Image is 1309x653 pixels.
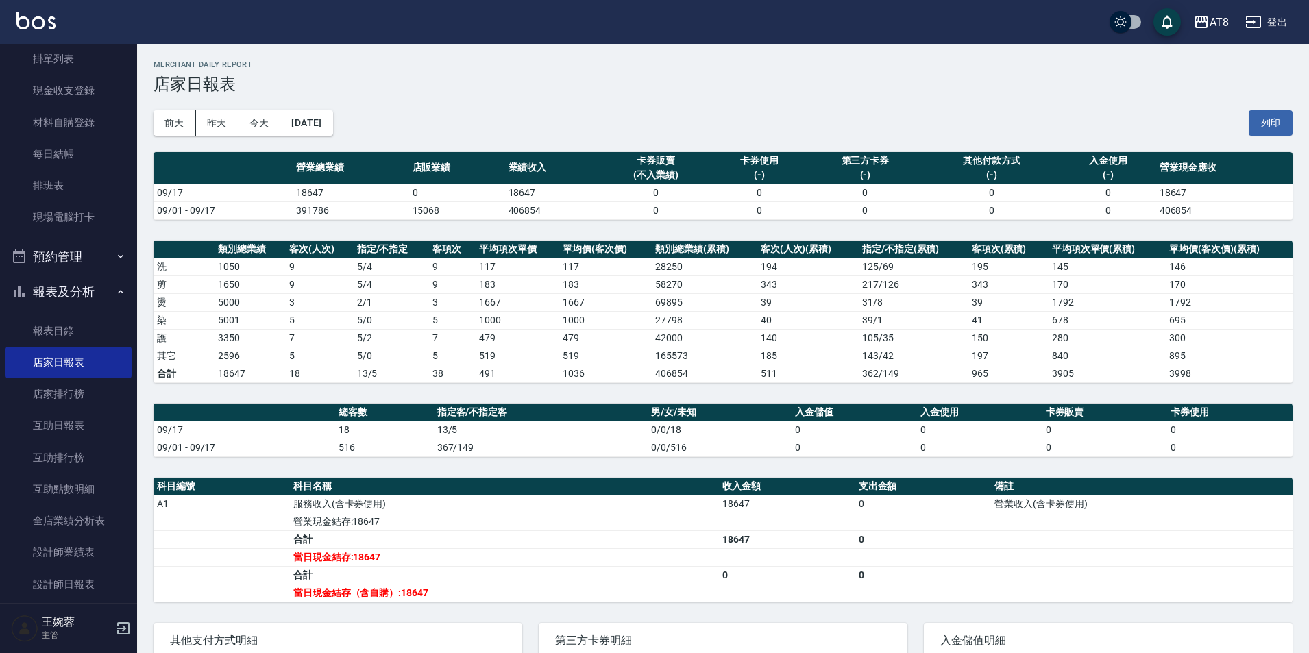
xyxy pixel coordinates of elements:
[859,258,968,275] td: 125 / 69
[354,347,430,365] td: 5 / 0
[215,293,286,311] td: 5000
[354,293,430,311] td: 2 / 1
[559,241,652,258] th: 單均價(客次價)
[719,478,855,495] th: 收入金額
[601,184,711,201] td: 0
[215,347,286,365] td: 2596
[757,275,859,293] td: 343
[434,421,648,439] td: 13/5
[476,275,559,293] td: 183
[154,184,293,201] td: 09/17
[335,404,434,421] th: 總客數
[1060,184,1156,201] td: 0
[5,315,132,347] a: 報表目錄
[154,275,215,293] td: 剪
[434,439,648,456] td: 367/149
[559,275,652,293] td: 183
[923,184,1060,201] td: 0
[559,347,652,365] td: 519
[648,439,792,456] td: 0/0/516
[1166,293,1293,311] td: 1792
[757,293,859,311] td: 39
[648,404,792,421] th: 男/女/未知
[215,258,286,275] td: 1050
[855,566,992,584] td: 0
[5,378,132,410] a: 店家排行榜
[286,258,354,275] td: 9
[476,241,559,258] th: 平均項次單價
[991,495,1293,513] td: 營業收入(含卡券使用)
[280,110,332,136] button: [DATE]
[855,478,992,495] th: 支出金額
[154,60,1293,69] h2: Merchant Daily Report
[286,275,354,293] td: 9
[429,347,476,365] td: 5
[293,152,409,184] th: 營業總業績
[290,584,719,602] td: 當日現金結存（含自購）:18647
[154,110,196,136] button: 前天
[757,258,859,275] td: 194
[1049,329,1166,347] td: 280
[1049,293,1166,311] td: 1792
[652,241,757,258] th: 類別總業績(累積)
[154,347,215,365] td: 其它
[1049,275,1166,293] td: 170
[5,274,132,310] button: 報表及分析
[335,439,434,456] td: 516
[5,537,132,568] a: 設計師業績表
[215,241,286,258] th: 類別總業績
[290,513,719,530] td: 營業現金結存:18647
[354,365,430,382] td: 13/5
[286,241,354,258] th: 客次(人次)
[859,329,968,347] td: 105 / 35
[1188,8,1234,36] button: AT8
[5,239,132,275] button: 預約管理
[652,365,757,382] td: 406854
[409,152,505,184] th: 店販業績
[286,311,354,329] td: 5
[5,201,132,233] a: 現場電腦打卡
[601,201,711,219] td: 0
[807,184,924,201] td: 0
[154,404,1293,457] table: a dense table
[604,153,708,168] div: 卡券販賣
[154,495,290,513] td: A1
[1249,110,1293,136] button: 列印
[652,258,757,275] td: 28250
[652,311,757,329] td: 27798
[1156,152,1293,184] th: 營業現金應收
[917,404,1042,421] th: 入金使用
[354,241,430,258] th: 指定/不指定
[859,347,968,365] td: 143 / 42
[215,365,286,382] td: 18647
[968,258,1049,275] td: 195
[715,168,804,182] div: (-)
[5,107,132,138] a: 材料自購登錄
[855,530,992,548] td: 0
[757,311,859,329] td: 40
[1156,201,1293,219] td: 406854
[1166,258,1293,275] td: 146
[42,629,112,641] p: 主管
[170,634,506,648] span: 其他支付方式明細
[5,473,132,505] a: 互助點數明細
[409,201,505,219] td: 15068
[1167,421,1293,439] td: 0
[652,275,757,293] td: 58270
[711,201,807,219] td: 0
[940,634,1276,648] span: 入金儲值明細
[859,241,968,258] th: 指定/不指定(累積)
[429,241,476,258] th: 客項次
[559,329,652,347] td: 479
[5,75,132,106] a: 現金收支登錄
[476,329,559,347] td: 479
[196,110,238,136] button: 昨天
[5,600,132,632] a: 設計師業績分析表
[652,329,757,347] td: 42000
[757,347,859,365] td: 185
[559,293,652,311] td: 1667
[5,170,132,201] a: 排班表
[354,275,430,293] td: 5 / 4
[1166,241,1293,258] th: 單均價(客次價)(累積)
[559,365,652,382] td: 1036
